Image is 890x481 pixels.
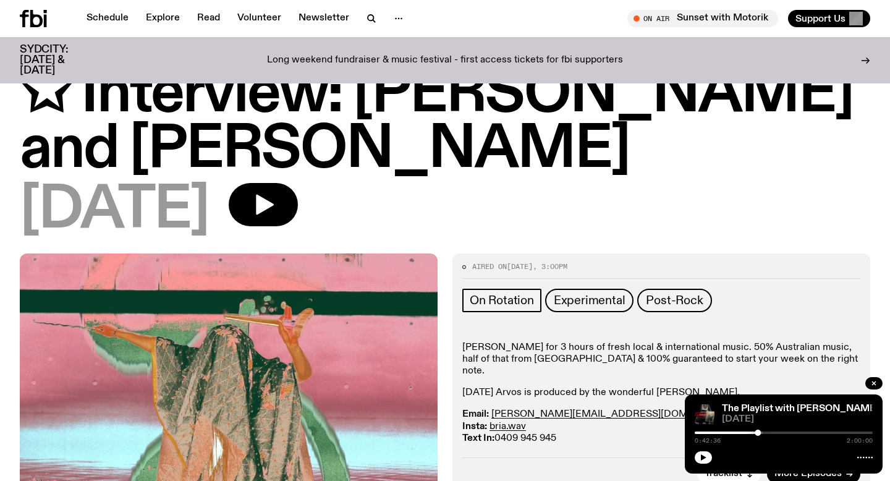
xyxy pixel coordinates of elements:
p: [DATE] Arvos is produced by the wonderful [PERSON_NAME]. [462,387,860,399]
p: [PERSON_NAME] for 3 hours of fresh local & international music. ​50% Australian music, half of th... [462,342,860,378]
a: Read [190,10,227,27]
h3: SYDCITY: [DATE] & [DATE] [20,45,99,76]
strong: Email: [462,409,489,419]
span: 0:42:36 [695,438,721,444]
span: Post-Rock [646,294,703,307]
p: Long weekend fundraiser & music festival - first access tickets for fbi supporters [267,55,623,66]
span: More Episodes [774,469,842,479]
button: Support Us [788,10,870,27]
button: On AirSunset with Motorik [627,10,778,27]
a: Explore [138,10,187,27]
p: 0409 945 945 [462,409,860,445]
span: Tracklist [705,469,742,479]
a: Experimental [545,289,634,312]
span: Aired on [472,262,507,271]
span: [DATE] [507,262,533,271]
span: Experimental [554,294,625,307]
a: Schedule [79,10,136,27]
strong: Insta: [462,422,487,432]
strong: Text In: [462,433,494,443]
span: , 3:00pm [533,262,567,271]
a: Post-Rock [637,289,711,312]
a: bria.wav [489,422,526,432]
span: On Rotation [470,294,534,307]
a: Volunteer [230,10,289,27]
h1: Arvos with [PERSON_NAME] ✩ Interview: [PERSON_NAME] and [PERSON_NAME] [20,11,870,178]
span: Support Us [795,13,845,24]
span: 2:00:00 [847,438,873,444]
a: Newsletter [291,10,357,27]
span: [DATE] [722,415,873,424]
a: On Rotation [462,289,541,312]
a: [PERSON_NAME][EMAIL_ADDRESS][DOMAIN_NAME] [491,409,742,419]
span: [DATE] [20,183,209,239]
